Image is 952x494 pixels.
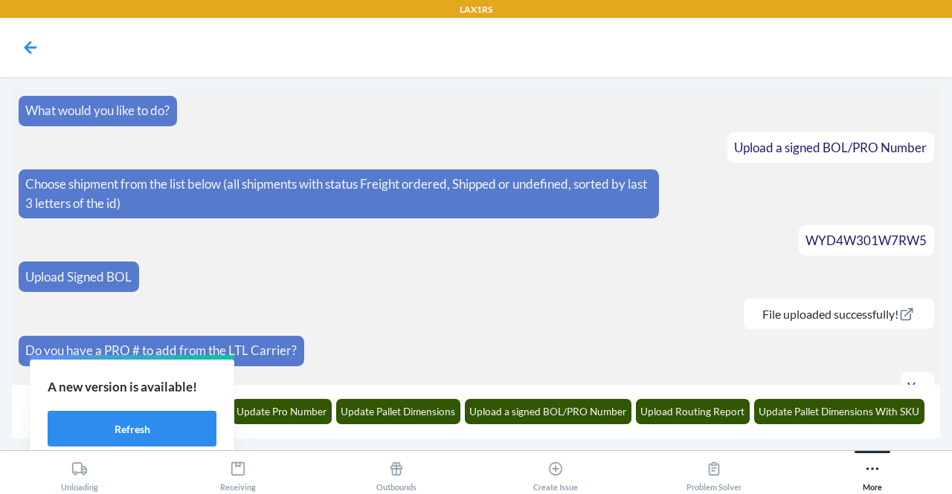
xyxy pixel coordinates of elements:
[476,451,634,492] button: Create Issue
[686,455,742,492] div: Problem Solver
[465,399,632,424] button: Upload a signed BOL/PRO Number
[460,3,492,16] p: LAX1RS
[25,341,297,360] p: Do you have a PRO # to add from the LTL Carrier?
[376,455,416,492] div: Outbounds
[318,451,476,492] button: Outbounds
[336,399,461,424] button: Update Pallet Dimensions
[48,411,216,446] button: Refresh
[232,399,332,424] button: Update Pro Number
[533,455,578,492] div: Create Issue
[48,377,216,397] p: A new version is available!
[25,175,652,212] p: Choose shipment from the list below (all shipments with status Freight ordered, Shipped or undefi...
[794,451,952,492] button: More
[158,451,317,492] button: Receiving
[863,455,882,492] div: More
[61,455,98,492] div: Unloading
[754,399,925,424] button: Update Pallet Dimensions With SKU
[734,140,927,155] span: Upload a signed BOL/PRO Number
[805,233,927,248] span: WYD4W301W7RW5
[220,455,256,492] div: Receiving
[750,307,927,321] a: File uploaded successfully!
[25,267,132,287] p: Upload Signed BOL
[25,101,170,120] p: What would you like to do?
[907,380,927,395] span: Yes
[634,451,793,492] button: Problem Solver
[636,399,750,424] button: Upload Routing Report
